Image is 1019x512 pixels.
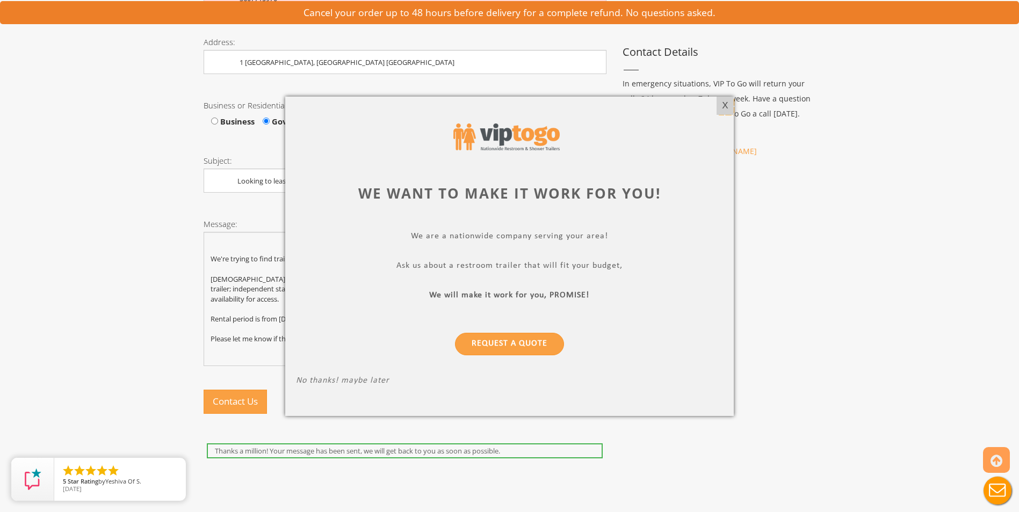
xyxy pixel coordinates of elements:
[63,485,82,493] span: [DATE]
[430,290,590,299] b: We will make it work for you, PROMISE!
[84,464,97,477] li: 
[62,464,75,477] li: 
[68,477,98,485] span: Star Rating
[296,375,723,387] p: No thanks! maybe later
[717,97,734,115] div: X
[63,478,177,486] span: by
[455,332,564,355] a: Request a Quote
[453,123,560,151] img: viptogo logo
[96,464,109,477] li: 
[296,260,723,273] p: Ask us about a restroom trailer that will fit your budget,
[105,477,141,485] span: Yeshiva Of S.
[63,477,66,485] span: 5
[296,231,723,243] p: We are a nationwide company serving your area!
[73,464,86,477] li: 
[976,469,1019,512] button: Live Chat
[296,183,723,203] div: We want to make it work for you!
[22,469,44,490] img: Review Rating
[107,464,120,477] li: 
